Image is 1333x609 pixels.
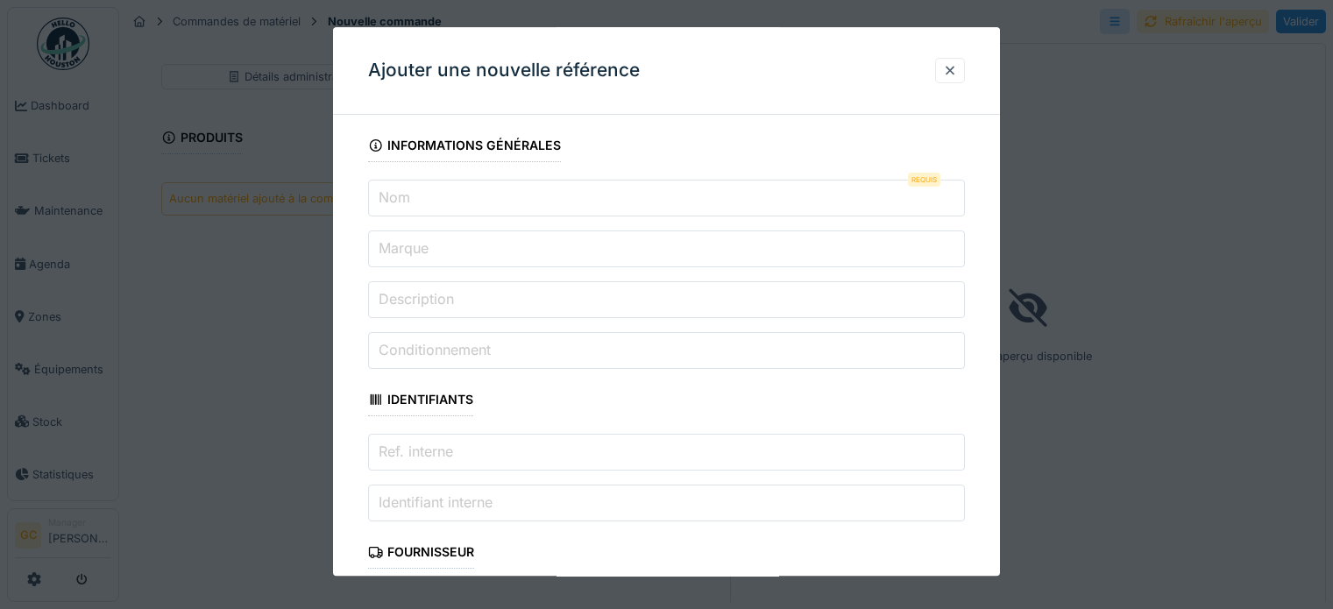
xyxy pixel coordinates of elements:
label: Identifiant interne [375,492,496,513]
h3: Ajouter une nouvelle référence [368,60,640,81]
div: Fournisseur [368,539,474,569]
label: Ref. interne [375,442,457,463]
div: Identifiants [368,386,473,416]
label: Conditionnement [375,340,494,361]
label: Description [375,289,457,310]
div: Requis [908,173,940,187]
label: Nom [375,188,414,209]
div: Informations générales [368,132,561,162]
label: Marque [375,238,432,259]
